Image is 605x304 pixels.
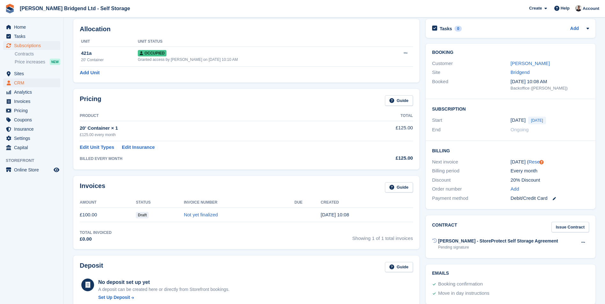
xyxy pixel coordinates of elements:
[511,69,530,75] a: Bridgend
[80,182,105,193] h2: Invoices
[438,244,558,250] div: Pending signature
[80,230,112,235] div: Total Invoiced
[432,105,589,112] h2: Subscription
[14,69,52,78] span: Sites
[50,59,60,65] div: NEW
[14,143,52,152] span: Capital
[184,198,294,208] th: Invoice Number
[80,95,101,106] h2: Pricing
[432,185,511,193] div: Order number
[438,238,558,244] div: [PERSON_NAME] - StoreProtect Self Storage Agreement
[98,279,230,286] div: No deposit set up yet
[529,5,542,11] span: Create
[80,132,350,138] div: £125.00 every month
[17,3,133,14] a: [PERSON_NAME] Bridgend Ltd - Self Storage
[438,290,490,297] div: Move in day instructions
[80,156,350,162] div: BILLED EVERY MONTH
[3,97,60,106] a: menu
[432,222,457,232] h2: Contract
[81,50,138,57] div: 421a
[6,157,63,164] span: Storefront
[3,69,60,78] a: menu
[80,25,413,33] h2: Allocation
[511,127,529,132] span: Ongoing
[350,155,413,162] div: £125.00
[511,167,589,175] div: Every month
[80,144,114,151] a: Edit Unit Types
[511,117,526,124] time: 2025-09-04 00:00:00 UTC
[80,37,138,47] th: Unit
[98,294,230,301] a: Set Up Deposit
[385,182,413,193] a: Guide
[511,85,589,91] div: Backoffice ([PERSON_NAME])
[432,78,511,91] div: Booked
[511,195,589,202] div: Debit/Credit Card
[80,235,112,243] div: £0.00
[3,143,60,152] a: menu
[561,5,570,11] span: Help
[350,121,413,141] td: £125.00
[14,115,52,124] span: Coupons
[81,57,138,63] div: 20' Container
[15,58,60,65] a: Price increases NEW
[432,69,511,76] div: Site
[511,78,589,85] div: [DATE] 10:08 AM
[432,147,589,154] h2: Billing
[3,115,60,124] a: menu
[432,158,511,166] div: Next invoice
[352,230,413,243] span: Showing 1 of 1 total invoices
[14,32,52,41] span: Tasks
[3,165,60,174] a: menu
[14,97,52,106] span: Invoices
[454,26,462,32] div: 0
[3,134,60,143] a: menu
[80,69,100,76] a: Add Unit
[539,159,544,165] div: Tooltip anchor
[432,126,511,134] div: End
[385,95,413,106] a: Guide
[15,51,60,57] a: Contracts
[80,125,350,132] div: 20' Container × 1
[14,165,52,174] span: Online Store
[3,106,60,115] a: menu
[575,5,582,11] img: Rhys Jones
[14,88,52,97] span: Analytics
[321,198,413,208] th: Created
[583,5,599,12] span: Account
[511,177,589,184] div: 20% Discount
[14,125,52,134] span: Insurance
[511,185,519,193] a: Add
[80,208,136,222] td: £100.00
[138,50,166,56] span: Occupied
[3,32,60,41] a: menu
[570,25,579,33] a: Add
[511,158,589,166] div: [DATE] ( )
[3,78,60,87] a: menu
[14,134,52,143] span: Settings
[294,198,321,208] th: Due
[184,212,218,217] a: Not yet finalized
[138,57,380,62] div: Granted access by [PERSON_NAME] on [DATE] 10:10 AM
[321,212,349,217] time: 2025-09-04 09:08:58 UTC
[3,41,60,50] a: menu
[432,271,589,276] h2: Emails
[138,37,380,47] th: Unit Status
[528,159,541,164] a: Reset
[14,41,52,50] span: Subscriptions
[80,198,136,208] th: Amount
[432,117,511,124] div: Start
[528,117,546,124] span: [DATE]
[80,262,103,272] h2: Deposit
[440,26,452,32] h2: Tasks
[432,60,511,67] div: Customer
[122,144,155,151] a: Edit Insurance
[15,59,45,65] span: Price increases
[350,111,413,121] th: Total
[5,4,15,13] img: stora-icon-8386f47178a22dfd0bd8f6a31ec36ba5ce8667c1dd55bd0f319d3a0aa187defe.svg
[511,61,550,66] a: [PERSON_NAME]
[438,280,483,288] div: Booking confirmation
[14,106,52,115] span: Pricing
[98,286,230,293] p: A deposit can be created here or directly from Storefront bookings.
[551,222,589,232] a: Issue Contract
[53,166,60,174] a: Preview store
